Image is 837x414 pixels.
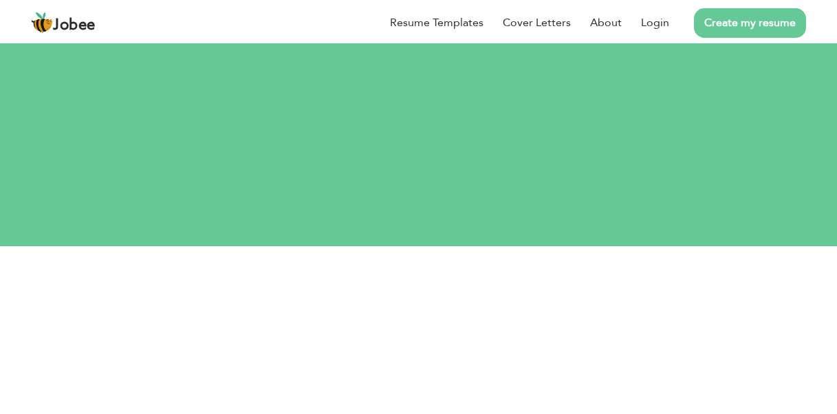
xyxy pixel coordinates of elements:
a: About [590,14,622,31]
span: Jobee [53,18,96,33]
a: Cover Letters [503,14,571,31]
a: Resume Templates [390,14,483,31]
img: jobee.io [31,12,53,34]
a: Login [641,14,669,31]
a: Jobee [31,12,96,34]
a: Create my resume [694,8,806,38]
